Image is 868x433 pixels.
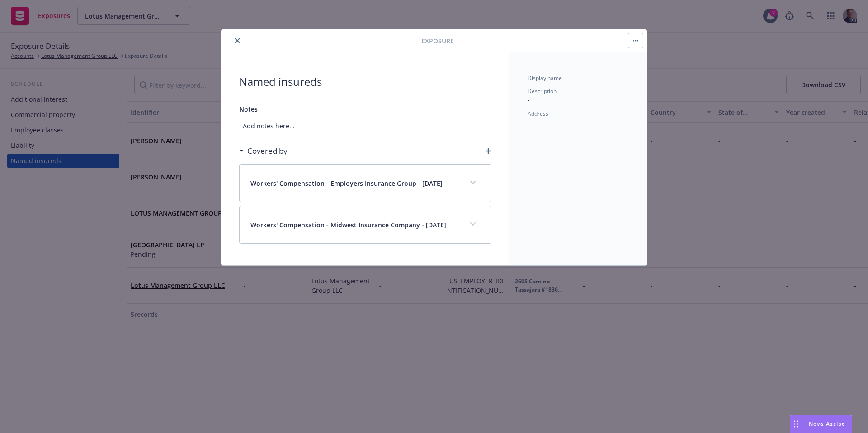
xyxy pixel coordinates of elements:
[528,95,530,104] span: -
[239,118,491,134] span: Add notes here...
[240,165,491,202] div: Workers' Compensation - Employers Insurance Group - [DATE]expand content
[790,415,802,433] div: Drag to move
[239,145,288,157] div: Covered by
[421,36,454,46] span: Exposure
[528,87,557,95] span: Description
[240,206,491,243] div: Workers' Compensation - Midwest Insurance Company - [DATE]expand content
[239,74,491,89] span: Named insureds
[232,35,243,46] button: close
[528,118,530,127] span: -
[528,110,548,118] span: Address
[239,105,258,113] span: Notes
[466,175,480,190] button: expand content
[466,217,480,231] button: expand content
[809,420,844,428] span: Nova Assist
[250,179,443,188] span: Workers' Compensation - Employers Insurance Group - [DATE]
[528,74,562,82] span: Display name
[790,415,852,433] button: Nova Assist
[250,220,446,230] span: Workers' Compensation - Midwest Insurance Company - [DATE]
[247,145,288,157] h3: Covered by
